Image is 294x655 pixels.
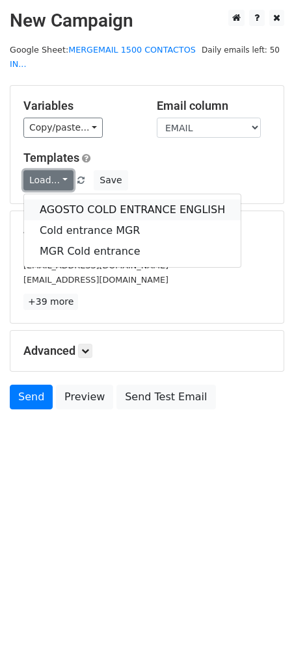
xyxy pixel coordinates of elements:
a: Load... [23,170,73,190]
iframe: Chat Widget [229,593,294,655]
button: Save [94,170,127,190]
div: Widget de chat [229,593,294,655]
a: +39 more [23,294,78,310]
h5: Variables [23,99,137,113]
a: Send Test Email [116,385,215,409]
a: MGR Cold entrance [24,241,241,262]
small: [EMAIL_ADDRESS][DOMAIN_NAME] [23,275,168,285]
small: [EMAIL_ADDRESS][DOMAIN_NAME] [23,261,168,270]
span: Daily emails left: 50 [197,43,284,57]
a: AGOSTO COLD ENTRANCE ENGLISH [24,199,241,220]
a: Preview [56,385,113,409]
a: Templates [23,151,79,164]
h5: Advanced [23,344,271,358]
small: Google Sheet: [10,45,196,70]
h5: Email column [157,99,271,113]
a: Copy/paste... [23,118,103,138]
a: Daily emails left: 50 [197,45,284,55]
a: MERGEMAIL 1500 CONTACTOS IN... [10,45,196,70]
a: Send [10,385,53,409]
a: Cold entrance MGR [24,220,241,241]
h2: New Campaign [10,10,284,32]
